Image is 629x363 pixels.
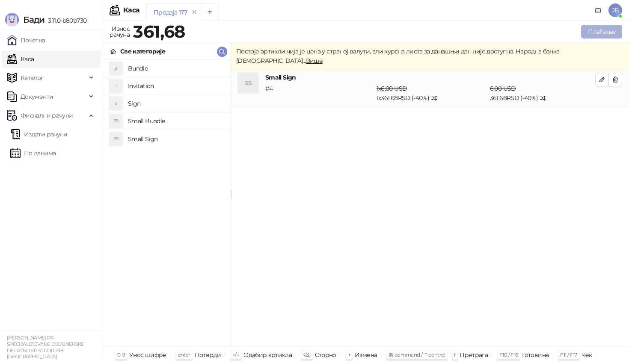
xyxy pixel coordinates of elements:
[582,349,592,360] div: Чек
[490,85,516,92] span: 6,00 USD
[581,25,622,38] button: Плаћање
[306,57,323,65] span: Више
[7,50,34,68] a: Каса
[232,351,239,358] span: ↑/↓
[7,335,84,360] small: [PERSON_NAME] PR SPECIJALIZOVANE DIZAJNERSKE DELATNOSTI STUDIO 98 [GEOGRAPHIC_DATA]
[128,79,224,93] h4: Invitation
[7,32,45,49] a: Почетна
[499,351,518,358] span: F10 / F16
[109,62,123,75] div: B
[128,97,224,110] h4: Sign
[154,8,187,17] div: Продаја 177
[236,47,560,65] span: Постоје артикли чија је цена у страној валути, али курсна листа за данашњи дан није доступна. Нар...
[303,57,323,65] span: ...
[103,60,231,346] div: grid
[117,351,125,358] span: 0-9
[133,21,185,42] strong: 361,68
[243,349,292,360] div: Одабир артикла
[460,349,488,360] div: Претрага
[21,88,53,105] span: Документи
[488,84,597,103] div: 361,68 RSD (- 40 %)
[265,73,595,82] h4: Small Sign
[128,132,224,146] h4: Small Sign
[21,107,73,124] span: Фискални рачуни
[608,3,622,17] span: JB
[120,47,165,56] div: Све категорије
[195,349,221,360] div: Потврди
[108,23,131,40] div: Износ рачуна
[109,132,123,146] div: SS
[389,351,445,358] span: ⌘ command / ⌃ control
[123,7,139,14] div: Каса
[202,3,219,21] button: Add tab
[109,79,123,93] div: I
[189,9,200,16] button: remove
[10,126,68,143] a: Издати рачуни
[21,69,44,86] span: Каталог
[109,114,123,128] div: SB
[303,351,310,358] span: ⌫
[238,73,258,93] div: SS
[128,62,224,75] h4: Bundle
[264,84,375,103] div: # 4
[23,15,45,25] span: Бади
[315,349,336,360] div: Сторно
[129,349,166,360] div: Унос шифре
[128,114,224,128] h4: Small Bundle
[355,349,377,360] div: Измена
[454,351,455,358] span: f
[45,17,86,24] span: 3.11.0-b80b730
[560,351,577,358] span: F11 / F17
[178,351,190,358] span: enter
[109,97,123,110] div: S
[522,349,549,360] div: Готовина
[377,85,407,92] span: 1 x 6,00 USD
[5,13,19,27] img: Logo
[10,145,56,162] a: По данима
[591,3,605,17] a: Документација
[348,351,350,358] span: +
[375,84,488,103] div: 1 x 361,68 RSD (- 40 %)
